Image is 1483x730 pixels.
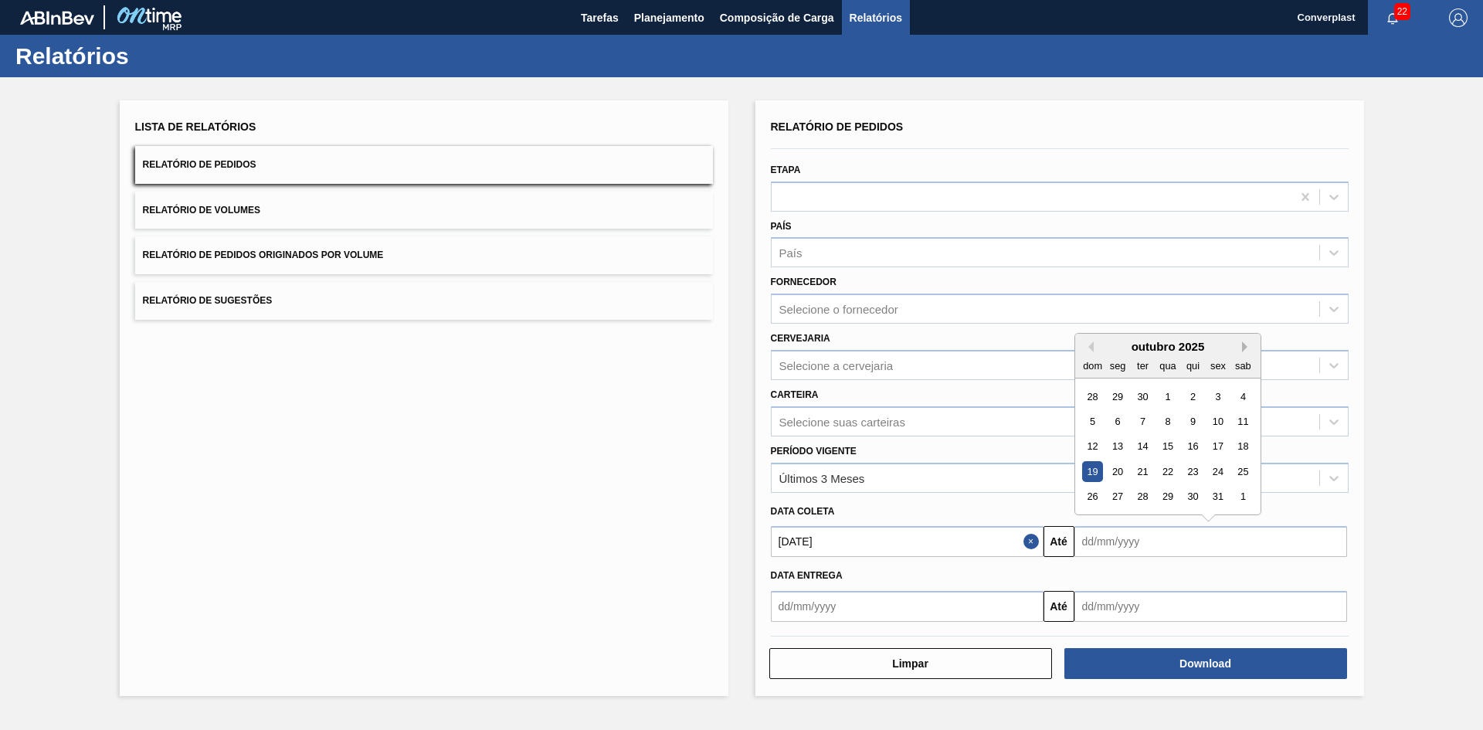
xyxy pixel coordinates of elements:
[135,282,713,320] button: Relatório de Sugestões
[1207,411,1228,432] div: Choose sexta-feira, 10 de outubro de 2025
[779,471,865,484] div: Últimos 3 Meses
[1064,648,1347,679] button: Download
[1075,340,1261,353] div: outubro 2025
[1080,384,1255,509] div: month 2025-10
[771,506,835,517] span: Data coleta
[135,121,256,133] span: Lista de Relatórios
[779,246,803,260] div: País
[1157,461,1178,482] div: Choose quarta-feira, 22 de outubro de 2025
[1232,487,1253,508] div: Choose sábado, 1 de novembro de 2025
[1157,411,1178,432] div: Choose quarta-feira, 8 de outubro de 2025
[1074,526,1347,557] input: dd/mm/yyyy
[769,648,1052,679] button: Limpar
[135,236,713,274] button: Relatório de Pedidos Originados por Volume
[1207,461,1228,482] div: Choose sexta-feira, 24 de outubro de 2025
[1207,355,1228,376] div: sex
[1107,355,1128,376] div: seg
[779,358,894,372] div: Selecione a cervejaria
[771,591,1044,622] input: dd/mm/yyyy
[720,8,834,27] span: Composição de Carga
[143,159,256,170] span: Relatório de Pedidos
[1232,411,1253,432] div: Choose sábado, 11 de outubro de 2025
[1107,461,1128,482] div: Choose segunda-feira, 20 de outubro de 2025
[1107,411,1128,432] div: Choose segunda-feira, 6 de outubro de 2025
[1232,436,1253,457] div: Choose sábado, 18 de outubro de 2025
[771,221,792,232] label: País
[1232,355,1253,376] div: sab
[771,277,837,287] label: Fornecedor
[135,146,713,184] button: Relatório de Pedidos
[1082,411,1103,432] div: Choose domingo, 5 de outubro de 2025
[1083,341,1094,352] button: Previous Month
[143,205,260,216] span: Relatório de Volumes
[1207,487,1228,508] div: Choose sexta-feira, 31 de outubro de 2025
[1107,386,1128,407] div: Choose segunda-feira, 29 de setembro de 2025
[1157,355,1178,376] div: qua
[1368,7,1417,29] button: Notificações
[1132,355,1152,376] div: ter
[1044,526,1074,557] button: Até
[771,333,830,344] label: Cervejaria
[135,192,713,229] button: Relatório de Volumes
[1207,436,1228,457] div: Choose sexta-feira, 17 de outubro de 2025
[1132,386,1152,407] div: Choose terça-feira, 30 de setembro de 2025
[1023,526,1044,557] button: Close
[1207,386,1228,407] div: Choose sexta-feira, 3 de outubro de 2025
[1107,487,1128,508] div: Choose segunda-feira, 27 de outubro de 2025
[143,250,384,260] span: Relatório de Pedidos Originados por Volume
[1157,436,1178,457] div: Choose quarta-feira, 15 de outubro de 2025
[771,389,819,400] label: Carteira
[1242,341,1253,352] button: Next Month
[1182,386,1203,407] div: Choose quinta-feira, 2 de outubro de 2025
[1182,487,1203,508] div: Choose quinta-feira, 30 de outubro de 2025
[1394,3,1410,20] span: 22
[1232,461,1253,482] div: Choose sábado, 25 de outubro de 2025
[850,8,902,27] span: Relatórios
[771,526,1044,557] input: dd/mm/yyyy
[1157,487,1178,508] div: Choose quarta-feira, 29 de outubro de 2025
[634,8,704,27] span: Planejamento
[1082,461,1103,482] div: Choose domingo, 19 de outubro de 2025
[1132,411,1152,432] div: Choose terça-feira, 7 de outubro de 2025
[1182,411,1203,432] div: Choose quinta-feira, 9 de outubro de 2025
[1107,436,1128,457] div: Choose segunda-feira, 13 de outubro de 2025
[1082,355,1103,376] div: dom
[1082,386,1103,407] div: Choose domingo, 28 de setembro de 2025
[1182,355,1203,376] div: qui
[1082,436,1103,457] div: Choose domingo, 12 de outubro de 2025
[1044,591,1074,622] button: Até
[1074,591,1347,622] input: dd/mm/yyyy
[1232,386,1253,407] div: Choose sábado, 4 de outubro de 2025
[20,11,94,25] img: TNhmsLtSVTkK8tSr43FrP2fwEKptu5GPRR3wAAAABJRU5ErkJggg==
[143,295,273,306] span: Relatório de Sugestões
[1182,436,1203,457] div: Choose quinta-feira, 16 de outubro de 2025
[1132,487,1152,508] div: Choose terça-feira, 28 de outubro de 2025
[771,165,801,175] label: Etapa
[1132,436,1152,457] div: Choose terça-feira, 14 de outubro de 2025
[779,303,898,316] div: Selecione o fornecedor
[1182,461,1203,482] div: Choose quinta-feira, 23 de outubro de 2025
[1449,8,1468,27] img: Logout
[1157,386,1178,407] div: Choose quarta-feira, 1 de outubro de 2025
[581,8,619,27] span: Tarefas
[771,446,857,457] label: Período Vigente
[15,47,290,65] h1: Relatórios
[771,570,843,581] span: Data entrega
[771,121,904,133] span: Relatório de Pedidos
[1132,461,1152,482] div: Choose terça-feira, 21 de outubro de 2025
[779,415,905,428] div: Selecione suas carteiras
[1082,487,1103,508] div: Choose domingo, 26 de outubro de 2025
